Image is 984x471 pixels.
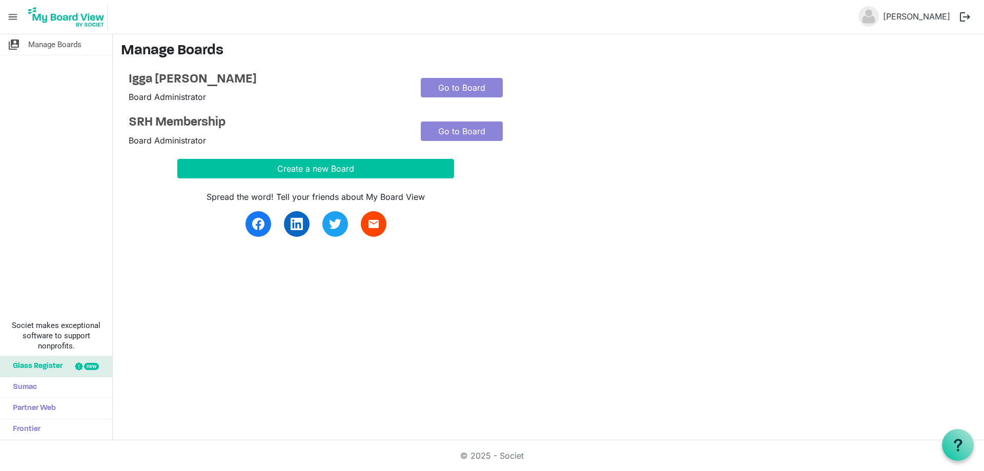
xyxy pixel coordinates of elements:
[367,218,380,230] span: email
[28,34,81,55] span: Manage Boards
[25,4,108,30] img: My Board View Logo
[858,6,879,27] img: no-profile-picture.svg
[421,121,503,141] a: Go to Board
[8,419,40,440] span: Frontier
[8,34,20,55] span: switch_account
[129,92,206,102] span: Board Administrator
[129,135,206,146] span: Board Administrator
[121,43,976,60] h3: Manage Boards
[329,218,341,230] img: twitter.svg
[129,115,405,130] a: SRH Membership
[25,4,112,30] a: My Board View Logo
[954,6,976,28] button: logout
[8,377,37,398] span: Sumac
[879,6,954,27] a: [PERSON_NAME]
[460,450,524,461] a: © 2025 - Societ
[129,72,405,87] a: Igga [PERSON_NAME]
[8,356,63,377] span: Glass Register
[361,211,386,237] a: email
[252,218,264,230] img: facebook.svg
[5,320,108,351] span: Societ makes exceptional software to support nonprofits.
[421,78,503,97] a: Go to Board
[177,191,454,203] div: Spread the word! Tell your friends about My Board View
[8,398,56,419] span: Partner Web
[3,7,23,27] span: menu
[291,218,303,230] img: linkedin.svg
[84,363,99,370] div: new
[177,159,454,178] button: Create a new Board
